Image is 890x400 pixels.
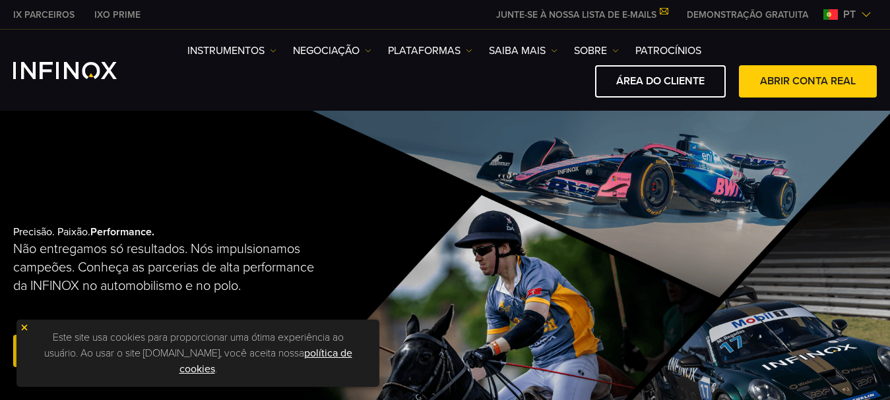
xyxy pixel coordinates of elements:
[595,65,726,98] a: ÁREA DO CLIENTE
[13,335,175,367] a: abra uma conta real
[739,65,877,98] a: ABRIR CONTA REAL
[293,43,371,59] a: NEGOCIAÇÃO
[90,225,154,239] strong: Performance.
[489,43,557,59] a: Saiba mais
[13,204,402,391] div: Precisão. Paixão.
[84,8,150,22] a: INFINOX
[635,43,701,59] a: Patrocínios
[23,326,373,380] p: Este site usa cookies para proporcionar uma ótima experiência ao usuário. Ao usar o site [DOMAIN_...
[838,7,861,22] span: pt
[388,43,472,59] a: PLATAFORMAS
[13,62,148,79] a: INFINOX Logo
[20,323,29,332] img: yellow close icon
[486,9,677,20] a: JUNTE-SE À NOSSA LISTA DE E-MAILS
[574,43,619,59] a: SOBRE
[187,43,276,59] a: Instrumentos
[3,8,84,22] a: INFINOX
[677,8,818,22] a: INFINOX MENU
[13,240,324,295] p: Não entregamos só resultados. Nós impulsionamos campeões. Conheça as parcerias de alta performanc...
